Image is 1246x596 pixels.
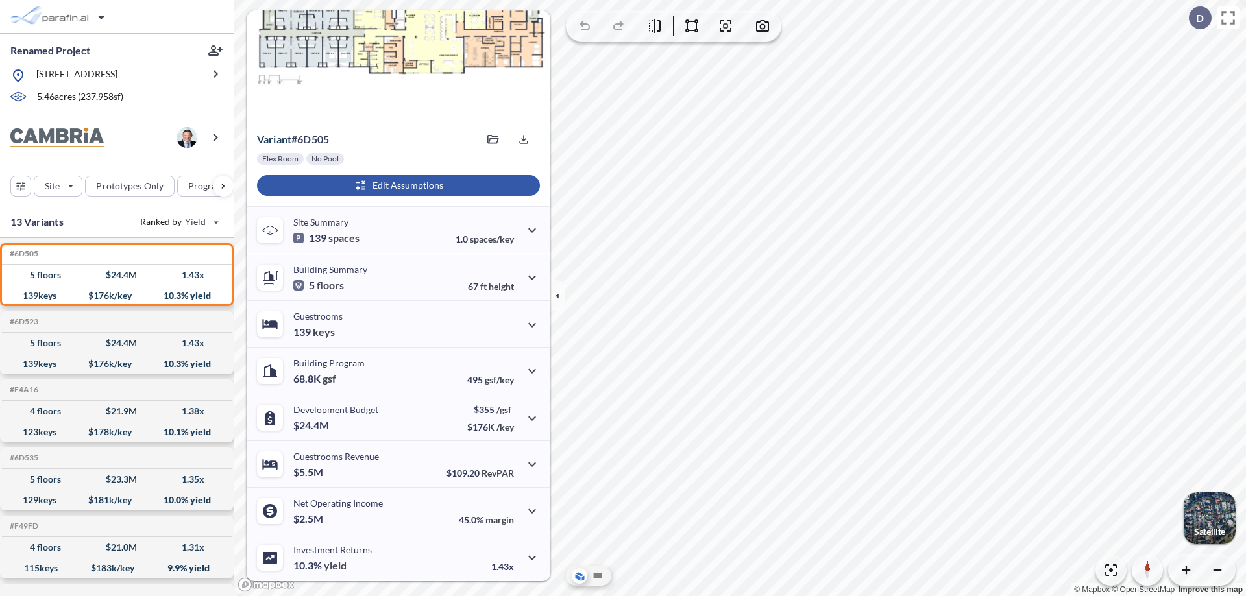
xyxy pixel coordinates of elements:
[293,232,360,244] p: 139
[446,468,514,479] p: $109.20
[293,512,325,525] p: $2.5M
[572,568,587,584] button: Aerial View
[262,154,299,164] p: Flex Room
[257,133,291,145] span: Variant
[10,214,64,230] p: 13 Variants
[324,559,347,572] span: yield
[1194,527,1225,537] p: Satellite
[293,466,325,479] p: $5.5M
[293,357,365,368] p: Building Program
[590,568,605,584] button: Site Plan
[34,176,82,197] button: Site
[456,233,514,244] p: 1.0
[293,311,343,322] p: Guestrooms
[1184,492,1236,544] button: Switcher ImageSatellite
[1196,12,1204,24] p: D
[293,544,372,555] p: Investment Returns
[328,232,360,244] span: spaces
[489,281,514,292] span: height
[7,385,38,394] h5: Click to copy the code
[45,180,60,193] p: Site
[293,279,344,292] p: 5
[37,90,123,104] p: 5.46 acres ( 237,958 sf)
[293,326,335,339] p: 139
[257,133,329,146] p: # 6d505
[1179,585,1243,594] a: Improve this map
[177,176,247,197] button: Program
[7,453,38,462] h5: Click to copy the code
[293,264,367,275] p: Building Summary
[293,404,378,415] p: Development Budget
[496,422,514,433] span: /key
[311,154,339,164] p: No Pool
[36,67,117,84] p: [STREET_ADDRESS]
[496,404,511,415] span: /gsf
[293,497,383,508] p: Net Operating Income
[323,372,336,385] span: gsf
[480,281,487,292] span: ft
[177,127,197,148] img: user logo
[185,215,206,228] span: Yield
[470,233,514,244] span: spaces/key
[130,211,227,232] button: Ranked by Yield
[293,217,348,228] p: Site Summary
[313,326,335,339] span: keys
[188,180,225,193] p: Program
[10,128,104,148] img: BrandImage
[85,176,175,197] button: Prototypes Only
[491,561,514,572] p: 1.43x
[293,559,347,572] p: 10.3%
[468,281,514,292] p: 67
[7,249,38,258] h5: Click to copy the code
[293,372,336,385] p: 68.8K
[1184,492,1236,544] img: Switcher Image
[238,577,295,592] a: Mapbox homepage
[317,279,344,292] span: floors
[293,451,379,462] p: Guestrooms Revenue
[96,180,164,193] p: Prototypes Only
[7,317,38,326] h5: Click to copy the code
[485,374,514,385] span: gsf/key
[293,419,331,432] p: $24.4M
[1074,585,1110,594] a: Mapbox
[459,514,514,525] p: 45.0%
[485,514,514,525] span: margin
[467,404,514,415] p: $355
[482,468,514,479] span: RevPAR
[257,175,540,196] button: Edit Assumptions
[467,374,514,385] p: 495
[1112,585,1175,594] a: OpenStreetMap
[10,43,90,58] p: Renamed Project
[467,422,514,433] p: $176K
[7,521,38,530] h5: Click to copy the code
